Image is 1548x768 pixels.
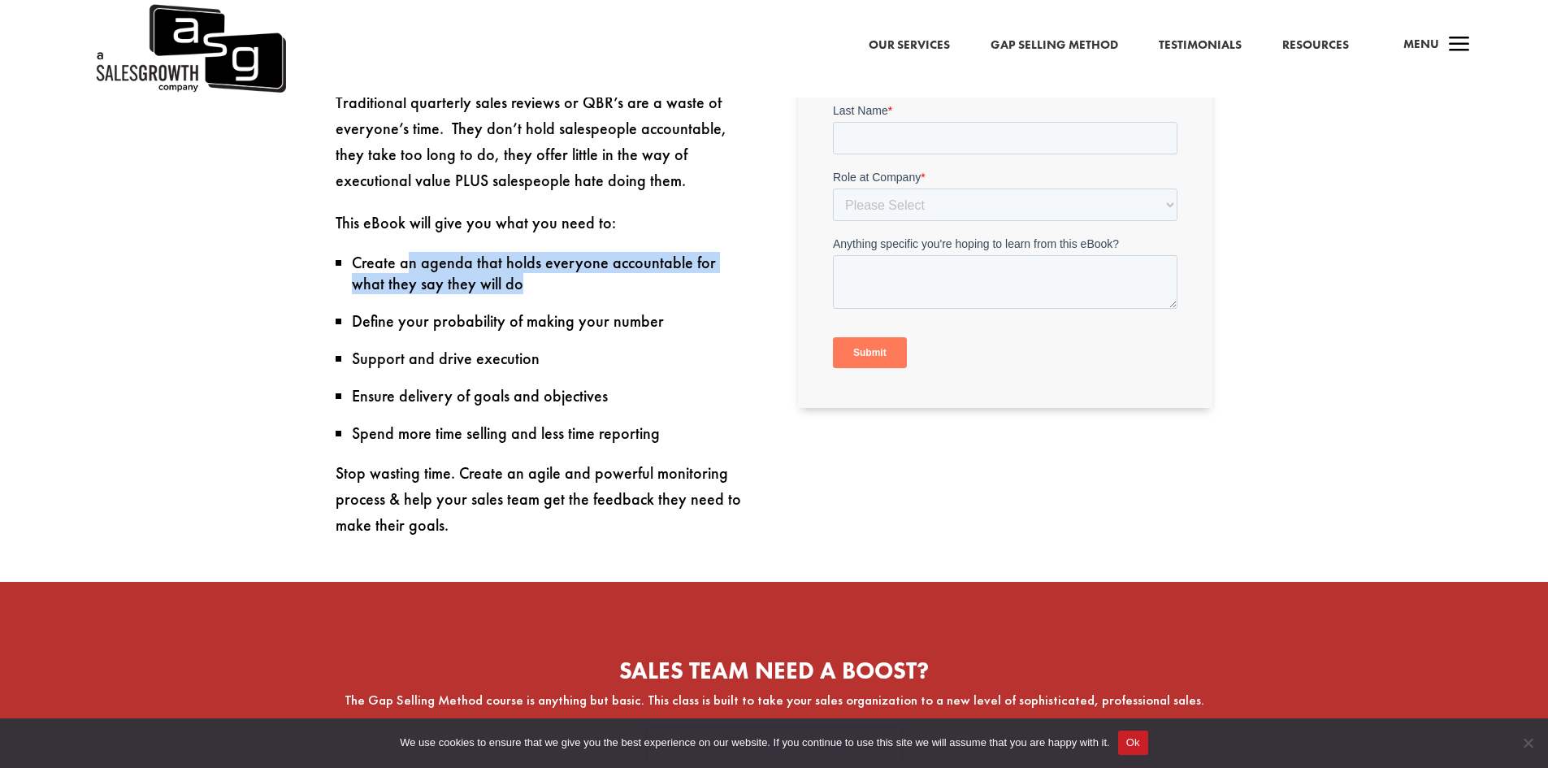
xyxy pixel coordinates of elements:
span: No [1520,735,1536,751]
li: Create an agenda that holds everyone accountable for what they say they will do [352,252,750,294]
p: Stop wasting time. Create an agile and powerful monitoring process & help your sales team get the... [336,460,750,538]
a: Our Services [869,35,950,56]
span: a [1443,29,1476,62]
li: Spend more time selling and less time reporting [352,423,750,444]
span: We use cookies to ensure that we give you the best experience on our website. If you continue to ... [400,735,1109,751]
li: Ensure delivery of goals and objectives [352,385,750,406]
p: The Gap Selling Method course is anything but basic. This class is built to take your sales organ... [49,691,1499,710]
a: Testimonials [1159,35,1242,56]
li: Support and drive execution [352,348,750,369]
a: Resources [1282,35,1349,56]
button: Ok [1118,731,1148,755]
p: This eBook will give you what you need to: [336,210,750,252]
a: Gap Selling Method [991,35,1118,56]
h2: SALES TEAM NEED A BOOST? [49,659,1499,691]
span: Menu [1403,36,1439,52]
li: Define your probability of making your number [352,310,750,332]
p: Traditional quarterly sales reviews or QBR’s are a waste of everyone’s time. They don’t hold sale... [336,89,750,210]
